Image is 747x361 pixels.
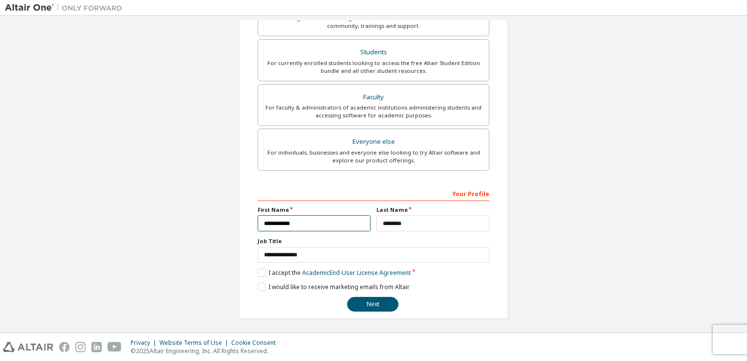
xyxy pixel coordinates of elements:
label: First Name [258,206,371,214]
div: Cookie Consent [231,339,282,347]
div: Everyone else [264,135,483,149]
div: For faculty & administrators of academic institutions administering students and accessing softwa... [264,104,483,119]
div: Privacy [131,339,159,347]
p: © 2025 Altair Engineering, Inc. All Rights Reserved. [131,347,282,355]
div: Your Profile [258,185,489,201]
label: I would like to receive marketing emails from Altair [258,283,410,291]
button: Next [347,297,398,312]
img: linkedin.svg [91,342,102,352]
img: instagram.svg [75,342,86,352]
img: youtube.svg [108,342,122,352]
label: Job Title [258,237,489,245]
div: Faculty [264,90,483,104]
div: For existing customers looking to access software downloads, HPC resources, community, trainings ... [264,14,483,30]
div: Website Terms of Use [159,339,231,347]
img: facebook.svg [59,342,69,352]
label: I accept the [258,269,411,277]
div: Students [264,45,483,59]
img: altair_logo.svg [3,342,53,352]
div: For currently enrolled students looking to access the free Altair Student Edition bundle and all ... [264,59,483,75]
label: Last Name [376,206,489,214]
a: Academic End-User License Agreement [302,269,411,277]
div: For individuals, businesses and everyone else looking to try Altair software and explore our prod... [264,149,483,164]
img: Altair One [5,3,127,13]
